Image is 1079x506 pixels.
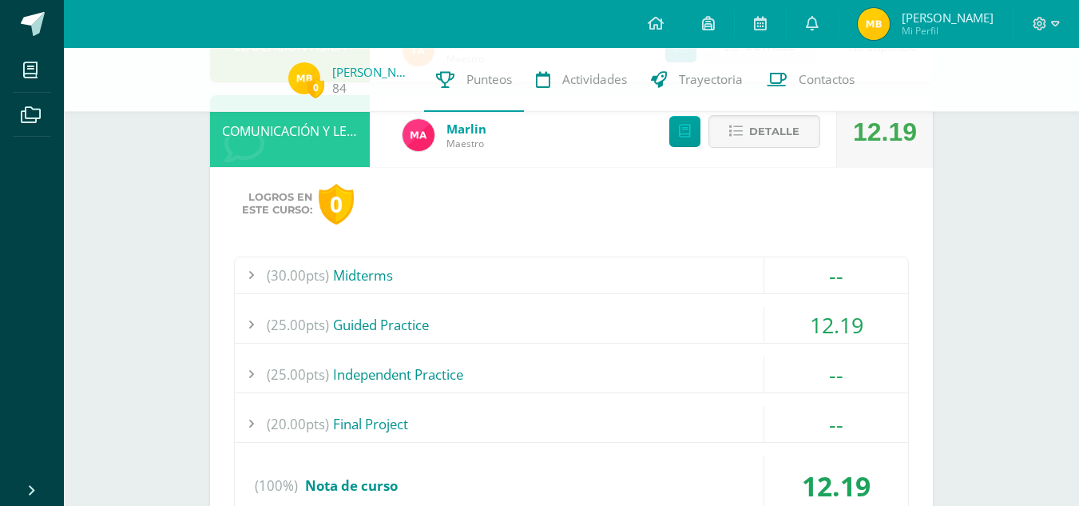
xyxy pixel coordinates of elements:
[332,80,347,97] a: 84
[210,95,370,167] div: COMUNICACIÓN Y LENGUAJE, IDIOMA EXTRANJERO
[424,48,524,112] a: Punteos
[446,137,486,150] span: Maestro
[307,78,324,98] span: 0
[764,357,908,392] div: --
[466,71,512,88] span: Punteos
[235,357,908,392] div: Independent Practice
[267,357,329,392] span: (25.00pts)
[708,115,820,148] button: Detalle
[755,48,867,112] a: Contactos
[242,191,312,217] span: Logros en este curso:
[235,406,908,442] div: Final Project
[764,307,908,343] div: 12.19
[332,64,412,80] a: [PERSON_NAME]
[267,257,329,293] span: (30.00pts)
[562,71,627,88] span: Actividades
[902,10,994,26] span: [PERSON_NAME]
[858,8,890,40] img: 3a073216c50c96f224bedad1a48f0cb7.png
[524,48,639,112] a: Actividades
[799,71,855,88] span: Contactos
[267,307,329,343] span: (25.00pts)
[288,62,320,94] img: 3a073216c50c96f224bedad1a48f0cb7.png
[235,257,908,293] div: Midterms
[267,406,329,442] span: (20.00pts)
[764,257,908,293] div: --
[403,119,434,151] img: ca51be06ee6568e83a4be8f0f0221dfb.png
[446,121,486,137] a: Marlin
[749,117,799,146] span: Detalle
[319,184,354,225] div: 0
[305,476,398,495] span: Nota de curso
[902,24,994,38] span: Mi Perfil
[639,48,755,112] a: Trayectoria
[853,96,917,168] div: 12.19
[235,307,908,343] div: Guided Practice
[679,71,743,88] span: Trayectoria
[764,406,908,442] div: --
